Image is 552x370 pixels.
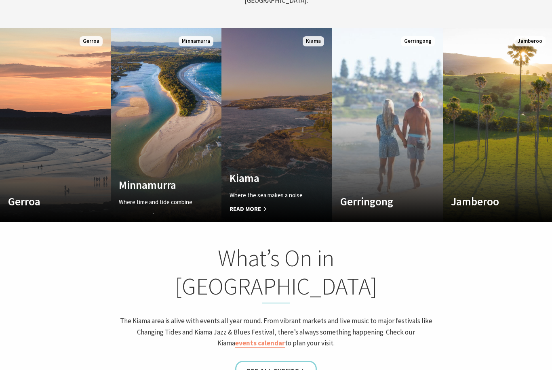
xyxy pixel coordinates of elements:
[119,197,197,207] p: Where time and tide combine
[230,171,308,184] h4: Kiama
[514,36,546,46] span: Jamberoo
[221,28,332,222] a: Custom Image Used Kiama Where the sea makes a noise Read More Kiama
[230,204,308,214] span: Read More
[230,190,308,200] p: Where the sea makes a noise
[451,195,529,208] h4: Jamberoo
[118,316,434,349] p: The Kiama area is alive with events all year round. From vibrant markets and live music to major ...
[8,195,86,208] h4: Gerroa
[332,28,443,222] a: Custom Image Used Gerringong Gerringong
[340,195,418,208] h4: Gerringong
[119,178,197,191] h4: Minnamurra
[235,339,285,348] a: events calendar
[401,36,435,46] span: Gerringong
[111,28,221,222] a: Custom Image Used Minnamurra Where time and tide combine Read More Minnamurra
[179,36,213,46] span: Minnamurra
[118,244,434,303] h2: What’s On in [GEOGRAPHIC_DATA]
[119,211,197,221] span: Read More
[303,36,324,46] span: Kiama
[80,36,103,46] span: Gerroa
